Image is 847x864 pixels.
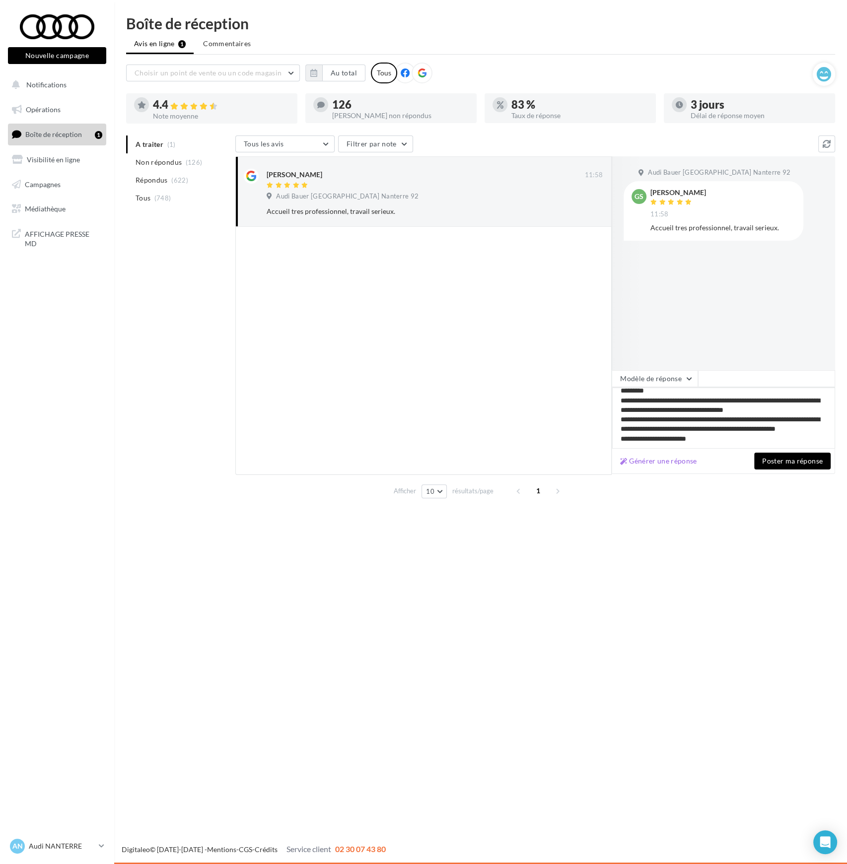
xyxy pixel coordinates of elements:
span: 11:58 [650,210,669,219]
div: Note moyenne [153,113,289,120]
div: 4.4 [153,99,289,111]
span: Opérations [26,105,61,114]
span: Choisir un point de vente ou un code magasin [135,68,282,77]
a: Crédits [255,845,278,854]
a: Digitaleo [122,845,150,854]
span: Répondus [136,175,168,185]
div: [PERSON_NAME] [650,189,706,196]
span: Afficher [394,486,416,496]
div: Délai de réponse moyen [691,112,827,119]
span: Audi Bauer [GEOGRAPHIC_DATA] Nanterre 92 [648,168,790,177]
button: Choisir un point de vente ou un code magasin [126,65,300,81]
span: Boîte de réception [25,130,82,138]
button: Au total [322,65,365,81]
button: Modèle de réponse [612,370,698,387]
div: [PERSON_NAME] [267,170,322,180]
a: CGS [239,845,252,854]
button: Au total [305,65,365,81]
button: 10 [422,484,447,498]
span: Service client [286,844,331,854]
span: résultats/page [452,486,494,496]
p: Audi NANTERRE [29,841,95,851]
a: Visibilité en ligne [6,149,108,170]
div: Accueil tres professionnel, travail serieux. [650,223,795,233]
span: Tous les avis [244,139,284,148]
span: AN [12,841,23,851]
span: Tous [136,193,150,203]
div: Tous [371,63,397,83]
div: 83 % [511,99,648,110]
span: 02 30 07 43 80 [335,844,386,854]
span: 1 [530,483,546,499]
button: Filtrer par note [338,135,413,152]
button: Générer une réponse [616,455,701,467]
button: Nouvelle campagne [8,47,106,64]
span: Audi Bauer [GEOGRAPHIC_DATA] Nanterre 92 [276,192,419,201]
span: GS [635,192,643,201]
div: 126 [332,99,469,110]
span: AFFICHAGE PRESSE MD [25,227,102,249]
a: Campagnes [6,174,108,195]
button: Tous les avis [235,135,335,152]
span: (748) [154,194,171,202]
span: 11:58 [584,171,603,180]
span: Notifications [26,80,67,89]
span: Médiathèque [25,204,66,213]
span: (126) [186,158,203,166]
div: Boîte de réception [126,16,835,31]
div: Open Intercom Messenger [813,830,837,854]
div: [PERSON_NAME] non répondus [332,112,469,119]
a: AFFICHAGE PRESSE MD [6,223,108,253]
span: Non répondus [136,157,182,167]
span: Commentaires [203,39,251,49]
div: Taux de réponse [511,112,648,119]
span: 10 [426,487,434,495]
a: AN Audi NANTERRE [8,837,106,856]
span: Campagnes [25,180,61,188]
div: Accueil tres professionnel, travail serieux. [267,206,538,216]
a: Médiathèque [6,199,108,219]
a: Mentions [207,845,236,854]
a: Opérations [6,99,108,120]
button: Notifications [6,74,104,95]
span: Visibilité en ligne [27,155,80,164]
span: © [DATE]-[DATE] - - - [122,845,386,854]
button: Poster ma réponse [754,453,831,469]
span: (622) [171,176,188,184]
div: 1 [95,131,102,139]
a: Boîte de réception1 [6,124,108,145]
div: 3 jours [691,99,827,110]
